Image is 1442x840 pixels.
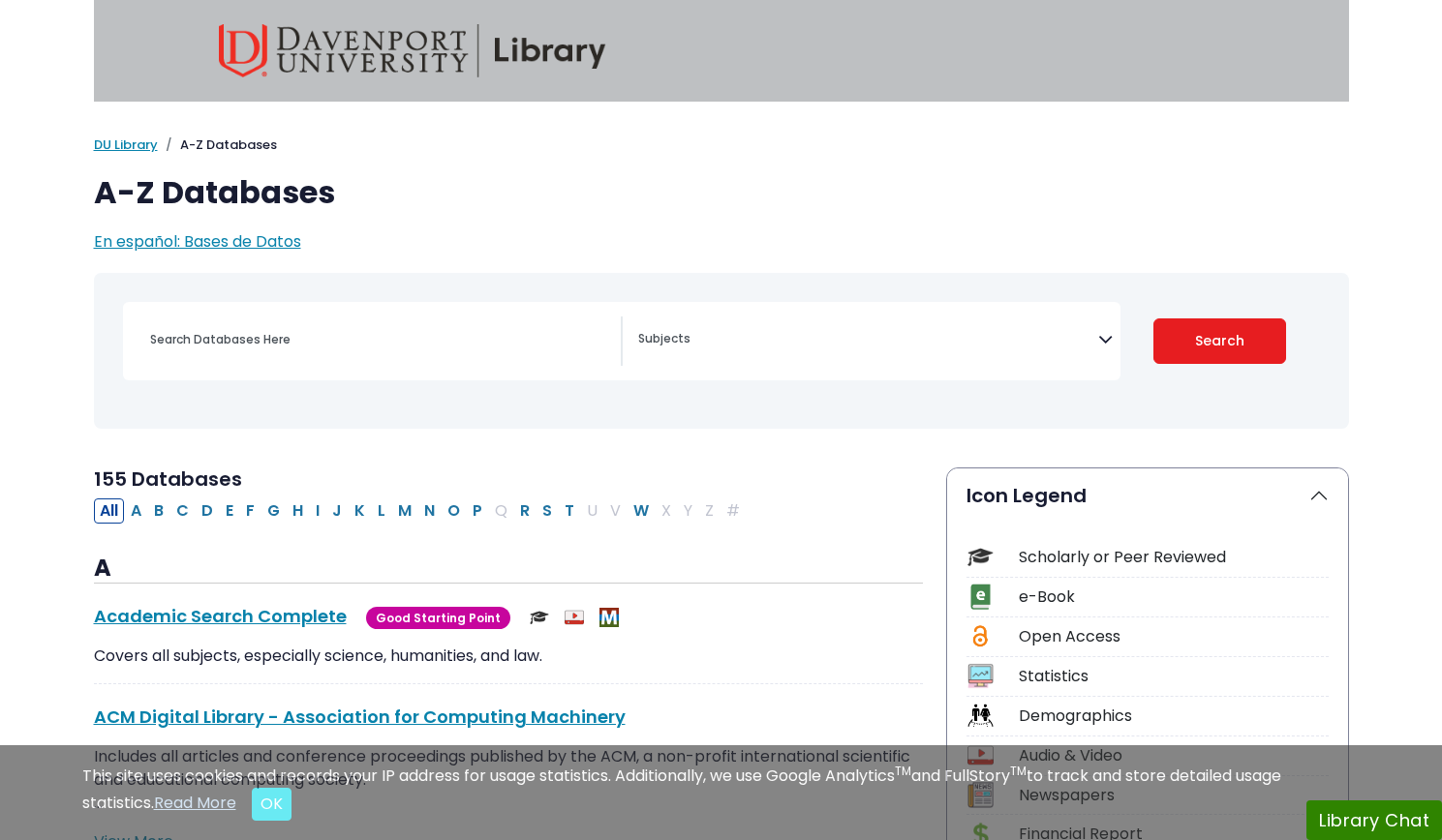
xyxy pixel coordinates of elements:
[252,788,291,821] button: Close
[366,607,510,629] span: Good Starting Point
[94,705,626,729] a: ACM Digital Library - Association for Computing Machinery
[94,465,242,493] span: 155 Databases
[94,273,1349,429] nav: Search filters
[94,135,1349,155] nav: breadcrumb
[599,608,619,627] img: MeL (Michigan electronic Library)
[565,608,584,627] img: Audio & Video
[967,584,994,610] img: Icon e-Book
[154,792,236,814] a: Read More
[94,555,923,584] h3: A
[1019,705,1329,728] div: Demographics
[467,498,488,524] button: Filter Results P
[94,645,923,668] p: Covers all subjects, especially science, humanities, and law.
[537,498,558,524] button: Filter Results S
[196,498,219,524] button: Filter Results D
[628,498,655,524] button: Filter Results W
[1306,800,1442,840] button: Library Chat
[967,703,994,729] img: Icon Demographics
[220,498,239,524] button: Filter Results E
[138,325,621,353] input: Search database by title or keyword
[967,663,994,689] img: Icon Statistics
[1019,744,1329,767] div: Audio & Video
[947,468,1348,523] button: Icon Legend
[261,498,286,524] button: Filter Results G
[125,498,147,524] button: Filter Results A
[94,498,124,524] button: All
[967,544,994,570] img: Icon Scholarly or Peer Reviewed
[968,623,993,649] img: Icon Open Access
[349,498,371,524] button: Filter Results K
[1019,665,1329,688] div: Statistics
[442,498,466,524] button: Filter Results O
[219,24,606,77] img: Davenport University Library
[158,135,277,155] li: A-Z Databases
[94,498,748,521] div: Alpha-list to filter by first letter of database name
[94,604,347,628] a: Academic Search Complete
[94,135,158,154] a: DU Library
[1010,763,1027,779] sup: TM
[372,498,391,524] button: Filter Results L
[94,174,1349,211] h1: A-Z Databases
[1019,546,1329,569] div: Scholarly or Peer Reviewed
[326,498,348,524] button: Filter Results J
[967,742,994,768] img: Icon Audio & Video
[287,498,309,524] button: Filter Results H
[1019,625,1329,648] div: Open Access
[392,498,417,524] button: Filter Results M
[310,498,325,524] button: Filter Results I
[514,498,536,524] button: Filter Results R
[94,230,301,253] a: En español: Bases de Datos
[638,333,1098,348] textarea: Search
[1019,585,1329,609] div: e-Book
[82,765,1361,821] div: This site uses cookies and records your IP address for usage statistics. Additionally, we use Goo...
[530,608,549,627] img: Scholarly or Peer Reviewed
[895,763,911,779] sup: TM
[559,498,580,524] button: Filter Results T
[418,498,441,524] button: Filter Results N
[148,498,169,524] button: Filter Results B
[240,498,261,524] button: Filter Results F
[1153,318,1286,364] button: Submit for Search Results
[170,498,195,524] button: Filter Results C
